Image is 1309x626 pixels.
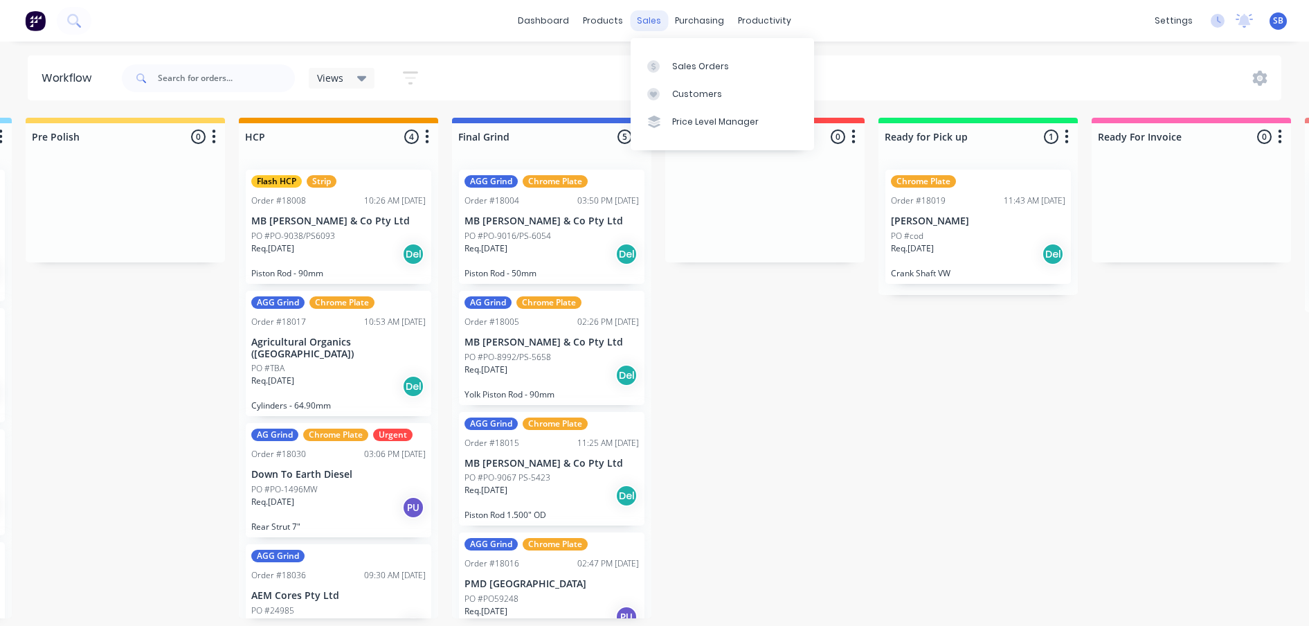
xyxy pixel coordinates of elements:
[1148,10,1200,31] div: settings
[464,472,550,484] p: PO #PO-9067 PS-5423
[672,60,729,73] div: Sales Orders
[402,497,424,519] div: PU
[464,296,512,309] div: AG Grind
[251,469,426,481] p: Down To Earth Diesel
[251,448,306,460] div: Order #18030
[251,215,426,227] p: MB [PERSON_NAME] & Co Pty Ltd
[464,484,507,497] p: Req. [DATE]
[577,195,639,207] div: 03:50 PM [DATE]
[251,268,426,278] p: Piston Rod - 90mm
[402,243,424,265] div: Del
[464,578,639,590] p: PMD [GEOGRAPHIC_DATA]
[251,590,426,602] p: AEM Cores Pty Ltd
[891,175,956,188] div: Chrome Plate
[511,10,576,31] a: dashboard
[464,389,639,400] p: Yolk Piston Rod - 90mm
[246,423,431,537] div: AG GrindChrome PlateUrgentOrder #1803003:06 PM [DATE]Down To Earth DieselPO #PO-1496MWReq.[DATE]P...
[615,364,638,386] div: Del
[464,215,639,227] p: MB [PERSON_NAME] & Co Pty Ltd
[672,88,722,100] div: Customers
[251,337,426,360] p: Agricultural Organics ([GEOGRAPHIC_DATA])
[364,569,426,582] div: 09:30 AM [DATE]
[891,230,923,242] p: PO #cod
[464,458,639,469] p: MB [PERSON_NAME] & Co Pty Ltd
[464,538,518,551] div: AGG Grind
[615,485,638,507] div: Del
[523,418,588,430] div: Chrome Plate
[251,429,298,441] div: AG Grind
[251,230,335,242] p: PO #PO-9038/PS6093
[464,593,518,605] p: PO #PO59248
[464,230,551,242] p: PO #PO-9016/PS-6054
[464,337,639,348] p: MB [PERSON_NAME] & Co Pty Ltd
[251,400,426,411] p: Cylinders - 64.90mm
[630,10,668,31] div: sales
[631,52,814,80] a: Sales Orders
[158,64,295,92] input: Search for orders...
[251,496,294,508] p: Req. [DATE]
[25,10,46,31] img: Factory
[303,429,368,441] div: Chrome Plate
[251,375,294,387] p: Req. [DATE]
[42,70,98,87] div: Workflow
[251,242,294,255] p: Req. [DATE]
[464,175,518,188] div: AGG Grind
[615,243,638,265] div: Del
[577,557,639,570] div: 02:47 PM [DATE]
[309,296,374,309] div: Chrome Plate
[516,296,581,309] div: Chrome Plate
[576,10,630,31] div: products
[464,437,519,449] div: Order #18015
[672,116,759,128] div: Price Level Manager
[464,195,519,207] div: Order #18004
[891,242,934,255] p: Req. [DATE]
[246,170,431,284] div: Flash HCPStripOrder #1800810:26 AM [DATE]MB [PERSON_NAME] & Co Pty LtdPO #PO-9038/PS6093Req.[DATE...
[317,71,343,85] span: Views
[251,362,285,375] p: PO #TBA
[577,316,639,328] div: 02:26 PM [DATE]
[307,175,336,188] div: Strip
[251,296,305,309] div: AGG Grind
[251,550,305,562] div: AGG Grind
[364,316,426,328] div: 10:53 AM [DATE]
[459,412,644,526] div: AGG GrindChrome PlateOrder #1801511:25 AM [DATE]MB [PERSON_NAME] & Co Pty LtdPO #PO-9067 PS-5423R...
[402,375,424,397] div: Del
[891,195,946,207] div: Order #18019
[251,316,306,328] div: Order #18017
[251,521,426,532] p: Rear Strut 7"
[364,195,426,207] div: 10:26 AM [DATE]
[464,242,507,255] p: Req. [DATE]
[464,268,639,278] p: Piston Rod - 50mm
[631,108,814,136] a: Price Level Manager
[891,268,1065,278] p: Crank Shaft VW
[251,605,294,617] p: PO #24985
[251,569,306,582] div: Order #18036
[885,170,1071,284] div: Chrome PlateOrder #1801911:43 AM [DATE][PERSON_NAME]PO #codReq.[DATE]DelCrank Shaft VW
[464,364,507,376] p: Req. [DATE]
[464,316,519,328] div: Order #18005
[251,195,306,207] div: Order #18008
[1042,243,1064,265] div: Del
[464,351,551,364] p: PO #PO-8992/PS-5658
[464,605,507,618] p: Req. [DATE]
[577,437,639,449] div: 11:25 AM [DATE]
[251,175,302,188] div: Flash HCP
[373,429,413,441] div: Urgent
[251,483,318,496] p: PO #PO-1496MW
[891,215,1065,227] p: [PERSON_NAME]
[459,170,644,284] div: AGG GrindChrome PlateOrder #1800403:50 PM [DATE]MB [PERSON_NAME] & Co Pty LtdPO #PO-9016/PS-6054R...
[668,10,731,31] div: purchasing
[1004,195,1065,207] div: 11:43 AM [DATE]
[631,80,814,108] a: Customers
[464,557,519,570] div: Order #18016
[731,10,798,31] div: productivity
[1273,15,1283,27] span: SB
[523,538,588,551] div: Chrome Plate
[523,175,588,188] div: Chrome Plate
[246,291,431,417] div: AGG GrindChrome PlateOrder #1801710:53 AM [DATE]Agricultural Organics ([GEOGRAPHIC_DATA])PO #TBAR...
[364,448,426,460] div: 03:06 PM [DATE]
[459,291,644,405] div: AG GrindChrome PlateOrder #1800502:26 PM [DATE]MB [PERSON_NAME] & Co Pty LtdPO #PO-8992/PS-5658Re...
[464,418,518,430] div: AGG Grind
[464,510,639,520] p: Piston Rod 1.500" OD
